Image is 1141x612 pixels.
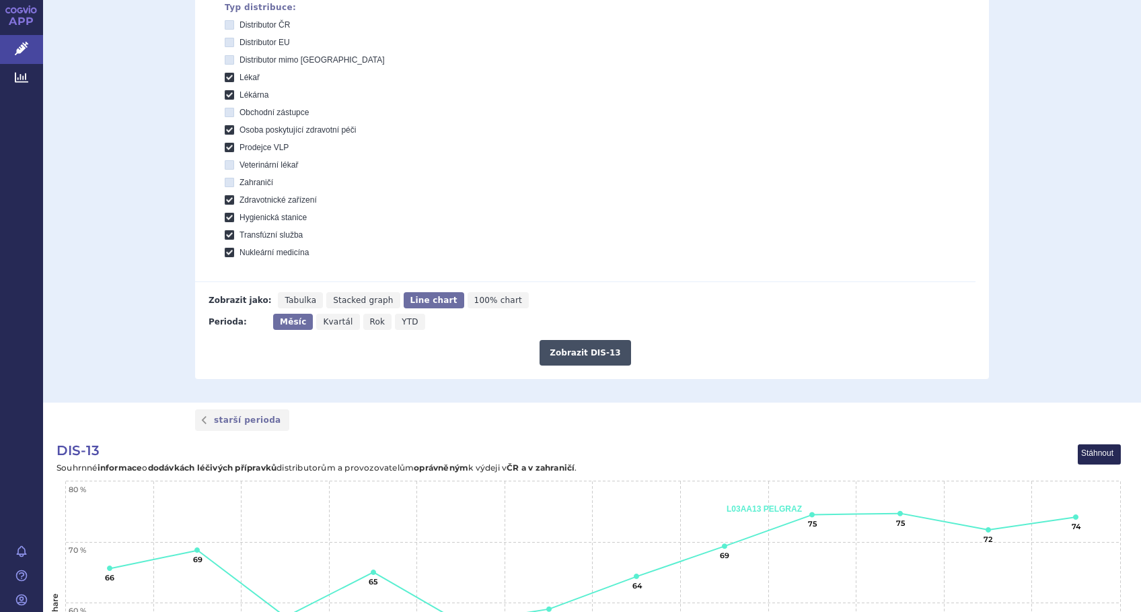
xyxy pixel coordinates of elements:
div: Zobrazit jako: [209,292,271,308]
span: Stacked graph [333,296,393,305]
span: Tabulka [285,296,316,305]
span: Nukleární medicína [240,248,309,257]
tspan: dodávkách léčivých přípravků [148,463,277,473]
span: 100% chart [474,296,522,305]
path: květen 2025, 69.30. L03AA13 PELGRAZ. [722,543,727,549]
span: Distributor ČR [240,20,290,30]
span: Osoba poskytující zdravotní péči [240,125,356,135]
div: Typ distribuce: [225,3,976,12]
tspan: informace [98,463,143,473]
button: Zobrazit DIS-13 [540,340,630,366]
path: červen 2025, 74.50. L03AA13 PELGRAZ. [809,512,815,517]
span: DIS-13 [57,442,100,458]
span: Obchodní zástupce [240,108,309,117]
text: 70 % [69,545,86,555]
text: 64 [632,581,642,590]
span: Distributor mimo [GEOGRAPHIC_DATA] [240,55,385,65]
text: 80 % [69,485,86,494]
span: Prodejce VLP [240,143,289,152]
text: 74 [1072,522,1081,531]
text: 75 [896,518,906,528]
span: YTD [402,317,418,327]
path: červenec 2025, 74.70. L03AA13 PELGRAZ. [897,510,903,516]
div: Perioda: [209,314,266,330]
text: 65 [369,577,378,586]
span: Zdravotnické zařízení [240,195,317,205]
text: Souhrnné o distributorům a provozovatelům k výdeji v . [57,463,577,473]
text: L03AA13 PELGRAZ [727,504,802,514]
path: září 2025, 74.10. L03AA13 PELGRAZ. [1073,514,1078,520]
span: Distributor EU [240,38,290,47]
text: 75 [808,519,817,529]
span: Veterinární lékař [240,160,298,170]
span: Transfúzní služba [240,230,303,240]
tspan: oprávněným [414,463,468,473]
text: 72 [984,535,993,544]
text: 69 [720,551,729,560]
span: Zahraničí [240,178,273,187]
span: Hygienická stanice [240,213,307,222]
path: listopad 2024, 68.60. L03AA13 PELGRAZ. [194,547,200,553]
path: duben 2025, 64.30. L03AA13 PELGRAZ. [634,574,639,579]
text: 69 [193,555,203,564]
span: Kvartál [323,317,353,327]
path: srpen 2025, 72.00. L03AA13 PELGRAZ. [986,527,991,533]
span: Měsíc [280,317,306,327]
button: View chart menu, DIS-13 [1078,445,1121,465]
span: Line chart [410,296,457,305]
span: Lékárna [240,90,268,100]
a: starší perioda [195,409,289,431]
path: březen 2025, 58.90. L03AA13 PELGRAZ. [546,606,552,611]
path: leden 2025, 65.00. L03AA13 PELGRAZ. [371,570,376,575]
path: říjen 2024, 65.60. L03AA13 PELGRAZ. [107,566,112,571]
span: Lékař [240,73,260,82]
span: Rok [370,317,385,327]
tspan: ČR a v zahraničí [507,463,575,473]
text: 66 [105,573,114,582]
